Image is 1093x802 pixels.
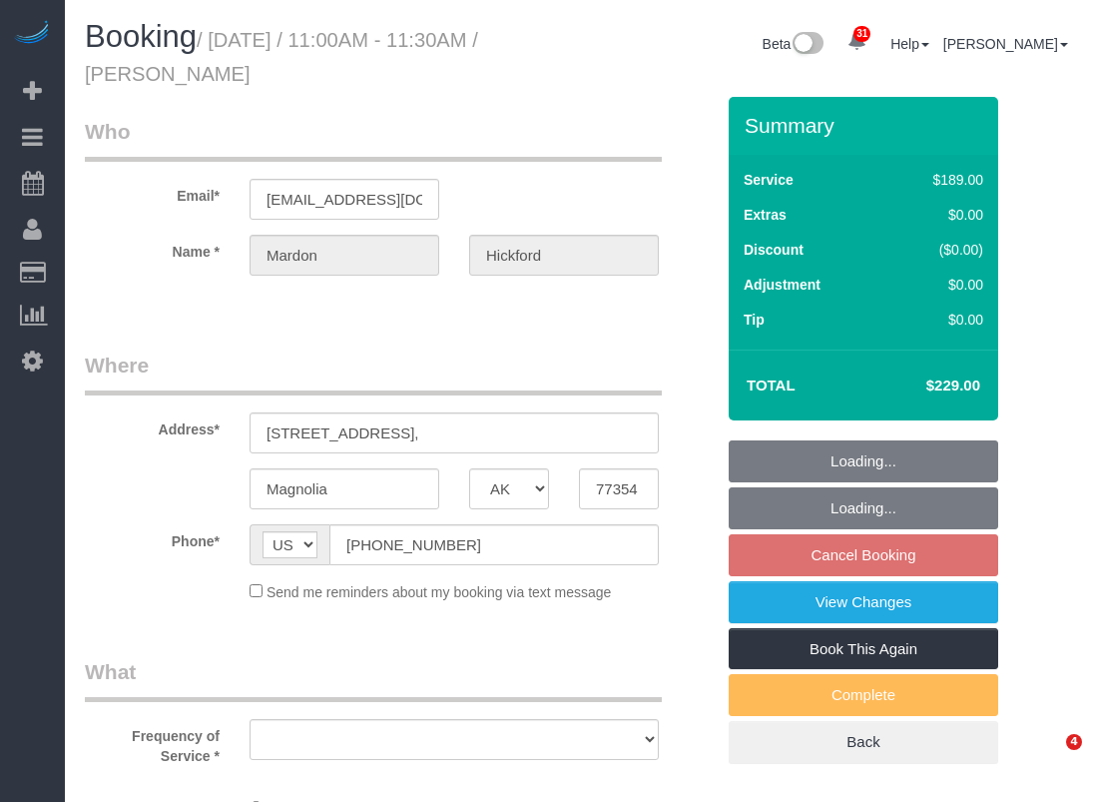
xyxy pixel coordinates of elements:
[70,235,235,262] label: Name *
[890,170,983,190] div: $189.00
[729,721,998,763] a: Back
[85,29,478,85] small: / [DATE] / 11:00AM - 11:30AM / [PERSON_NAME]
[744,310,765,330] label: Tip
[744,275,820,295] label: Adjustment
[70,524,235,551] label: Phone*
[1066,734,1082,750] span: 4
[70,412,235,439] label: Address*
[943,36,1068,52] a: [PERSON_NAME]
[837,20,876,64] a: 31
[744,170,794,190] label: Service
[1025,734,1073,782] iframe: Intercom live chat
[250,235,439,276] input: First Name*
[745,114,988,137] h3: Summary
[85,117,662,162] legend: Who
[469,235,659,276] input: Last Name*
[866,378,980,395] h4: $229.00
[250,179,439,220] input: Email*
[747,377,796,394] strong: Total
[744,205,787,225] label: Extras
[85,657,662,702] legend: What
[329,524,659,565] input: Phone*
[763,36,824,52] a: Beta
[70,179,235,206] label: Email*
[729,628,998,670] a: Book This Again
[579,468,659,509] input: Zip Code*
[890,240,983,260] div: ($0.00)
[12,20,52,48] img: Automaid Logo
[250,468,439,509] input: City*
[70,719,235,766] label: Frequency of Service *
[729,581,998,623] a: View Changes
[890,275,983,295] div: $0.00
[890,205,983,225] div: $0.00
[890,36,929,52] a: Help
[267,584,612,600] span: Send me reminders about my booking via text message
[744,240,804,260] label: Discount
[85,351,662,396] legend: Where
[890,310,983,330] div: $0.00
[853,26,870,42] span: 31
[791,32,823,58] img: New interface
[85,19,197,54] span: Booking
